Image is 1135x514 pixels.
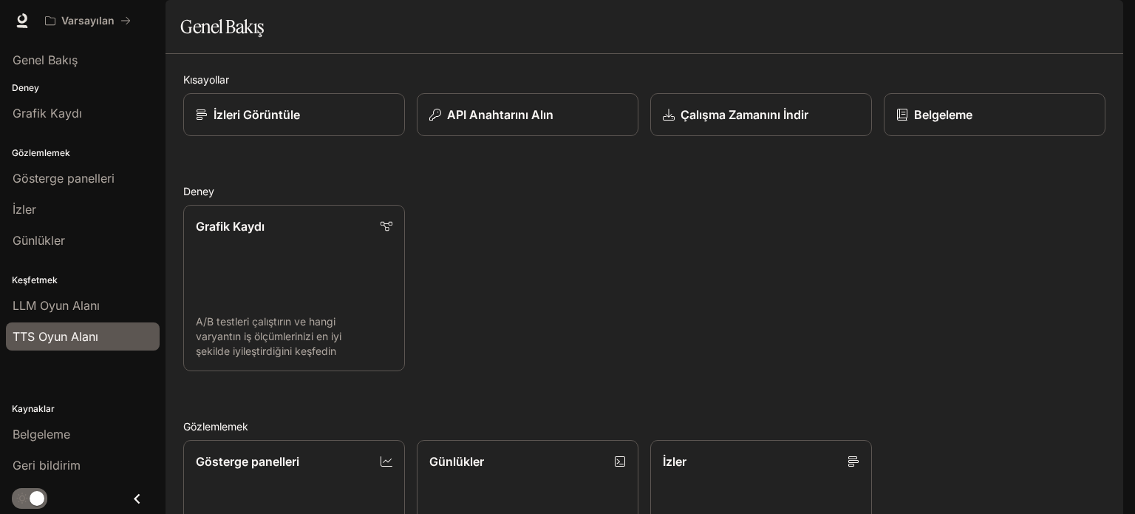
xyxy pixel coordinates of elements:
font: Genel Bakış [180,16,264,38]
font: Günlükler [429,454,484,469]
a: İzleri Görüntüle [183,93,405,136]
font: Grafik Kaydı [196,219,265,234]
a: Grafik KaydıA/B testleri çalıştırın ve hangi varyantın iş ölçümlerinizi en iyi şekilde iyileştird... [183,205,405,371]
font: Gösterge panelleri [196,454,299,469]
font: A/B testleri çalıştırın ve hangi varyantın iş ölçümlerinizi en iyi şekilde iyileştirdiğini keşfedin [196,315,341,357]
font: İzler [663,454,686,469]
font: Kısayollar [183,73,229,86]
a: Çalışma Zamanını İndir [650,93,872,136]
font: Gözlemlemek [183,420,248,433]
font: Çalışma Zamanını İndir [681,107,808,122]
font: API Anahtarını Alın [447,107,553,122]
a: Belgeleme [884,93,1105,136]
font: Varsayılan [61,14,115,27]
button: API Anahtarını Alın [417,93,638,136]
button: Tüm çalışma alanları [38,6,137,35]
font: Deney [183,185,214,197]
font: Belgeleme [914,107,972,122]
font: İzleri Görüntüle [214,107,300,122]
